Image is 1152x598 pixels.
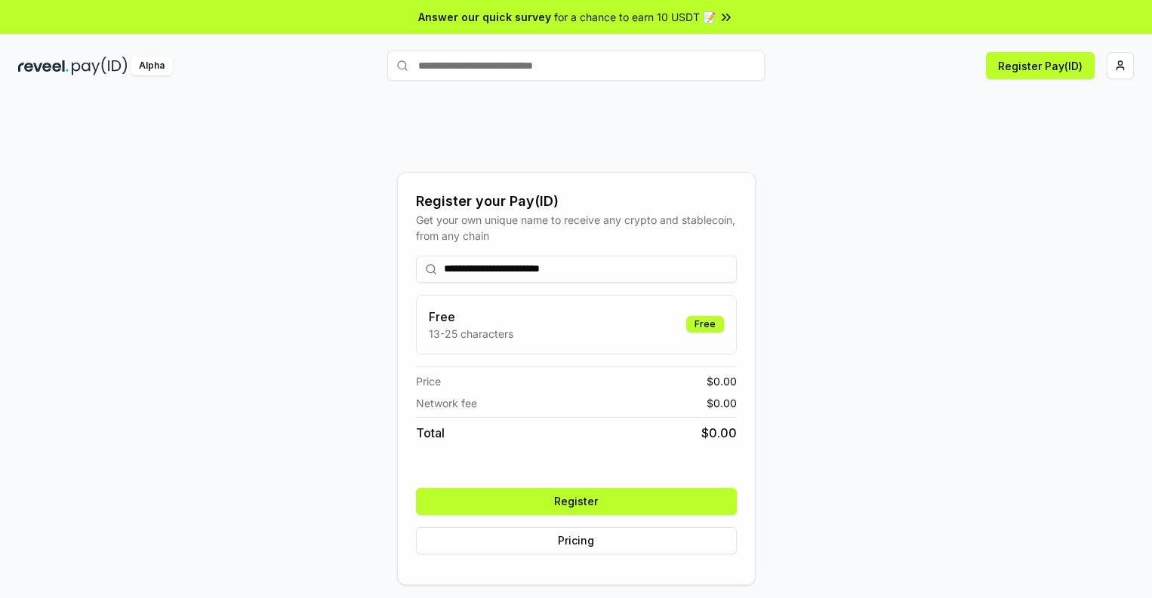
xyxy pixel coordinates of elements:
[686,316,724,333] div: Free
[701,424,737,442] span: $ 0.00
[416,395,477,411] span: Network fee
[416,527,737,554] button: Pricing
[416,191,737,212] div: Register your Pay(ID)
[554,9,716,25] span: for a chance to earn 10 USDT 📝
[418,9,551,25] span: Answer our quick survey
[429,308,513,326] h3: Free
[416,488,737,515] button: Register
[416,424,445,442] span: Total
[416,212,737,244] div: Get your own unique name to receive any crypto and stablecoin, from any chain
[131,57,173,75] div: Alpha
[707,395,737,411] span: $ 0.00
[416,373,441,389] span: Price
[429,326,513,342] p: 13-25 characters
[18,57,69,75] img: reveel_dark
[707,373,737,389] span: $ 0.00
[986,52,1095,79] button: Register Pay(ID)
[72,57,128,75] img: pay_id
